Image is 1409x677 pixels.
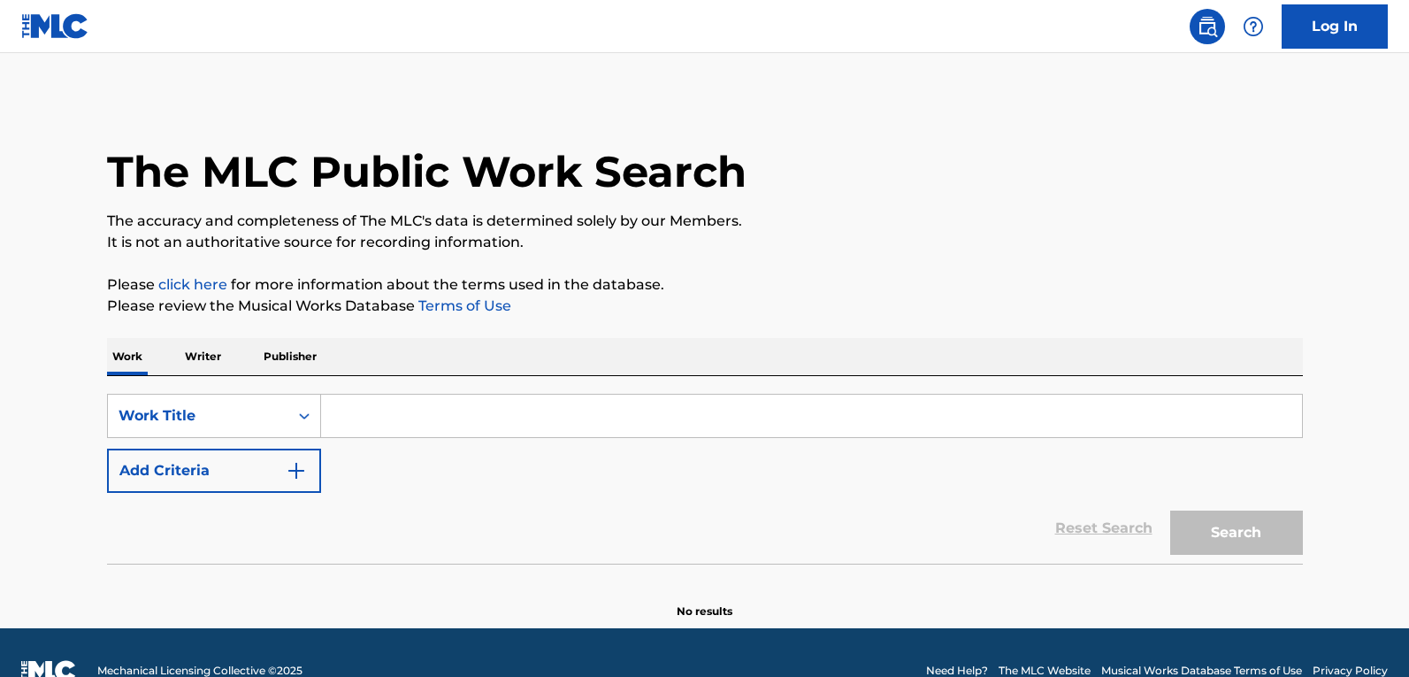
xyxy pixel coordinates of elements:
[107,449,321,493] button: Add Criteria
[107,211,1303,232] p: The accuracy and completeness of The MLC's data is determined solely by our Members.
[677,582,732,619] p: No results
[1243,16,1264,37] img: help
[415,297,511,314] a: Terms of Use
[21,13,89,39] img: MLC Logo
[1236,9,1271,44] div: Help
[107,232,1303,253] p: It is not an authoritative source for recording information.
[119,405,278,427] div: Work Title
[107,274,1303,296] p: Please for more information about the terms used in the database.
[1282,4,1388,49] a: Log In
[107,394,1303,564] form: Search Form
[107,296,1303,317] p: Please review the Musical Works Database
[107,338,148,375] p: Work
[180,338,226,375] p: Writer
[286,460,307,481] img: 9d2ae6d4665cec9f34b9.svg
[107,145,747,198] h1: The MLC Public Work Search
[158,276,227,293] a: click here
[1190,9,1225,44] a: Public Search
[258,338,322,375] p: Publisher
[1197,16,1218,37] img: search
